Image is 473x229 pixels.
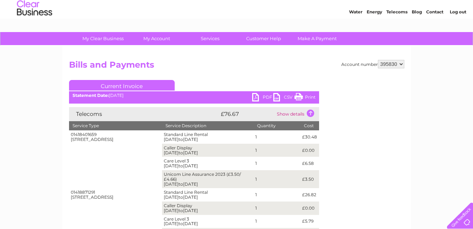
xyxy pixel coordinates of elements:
span: to [179,221,183,226]
span: to [179,208,183,213]
span: to [179,181,183,187]
td: Caller Display [DATE] [DATE] [162,202,254,215]
a: Services [181,32,239,45]
td: £26.82 [300,188,319,202]
span: to [179,137,183,142]
a: Current Invoice [69,80,175,91]
td: £3.50 [300,170,319,188]
a: 0333 014 3131 [340,4,389,12]
th: Quantity [254,121,300,130]
a: CSV [273,93,294,103]
b: Statement Date: [73,93,109,98]
td: 1 [254,215,300,228]
td: Standard Line Rental [DATE] [DATE] [162,188,254,202]
td: Care Level 3 [DATE] [DATE] [162,157,254,170]
td: £6.58 [300,157,319,170]
td: Care Level 3 [DATE] [DATE] [162,215,254,228]
a: Telecoms [386,30,407,35]
td: Caller Display [DATE] [DATE] [162,144,254,157]
a: PDF [252,93,273,103]
div: 01418401659 [STREET_ADDRESS] [71,132,160,142]
td: Show details [275,107,319,121]
a: Log out [450,30,466,35]
div: [DATE] [69,93,319,98]
td: 1 [254,170,300,188]
a: Customer Help [235,32,293,45]
img: logo.png [17,18,52,40]
td: £30.48 [300,130,319,144]
td: 1 [254,144,300,157]
span: to [179,163,183,168]
a: Blog [412,30,422,35]
td: £0.00 [300,202,319,215]
span: to [179,150,183,155]
td: Telecoms [69,107,219,121]
a: Print [294,93,316,103]
h2: Bills and Payments [69,60,404,73]
th: Service Type [69,121,162,130]
a: My Account [127,32,186,45]
td: 1 [254,157,300,170]
td: 1 [254,188,300,202]
td: £76.67 [219,107,275,121]
a: My Clear Business [74,32,132,45]
div: Account number [341,60,404,68]
td: £0.00 [300,144,319,157]
td: 1 [254,130,300,144]
span: to [179,194,183,200]
a: Make A Payment [288,32,346,45]
td: £5.79 [300,215,319,228]
th: Service Description [162,121,254,130]
div: Clear Business is a trading name of Verastar Limited (registered in [GEOGRAPHIC_DATA] No. 3667643... [70,4,403,34]
td: Standard Line Rental [DATE] [DATE] [162,130,254,144]
td: 1 [254,202,300,215]
div: 01418871291 [STREET_ADDRESS] [71,190,160,200]
a: Contact [426,30,443,35]
td: Unicom Line Assurance 2023 (£3.50/£4.66) [DATE] [DATE] [162,170,254,188]
a: Energy [367,30,382,35]
a: Water [349,30,362,35]
th: Cost [300,121,319,130]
